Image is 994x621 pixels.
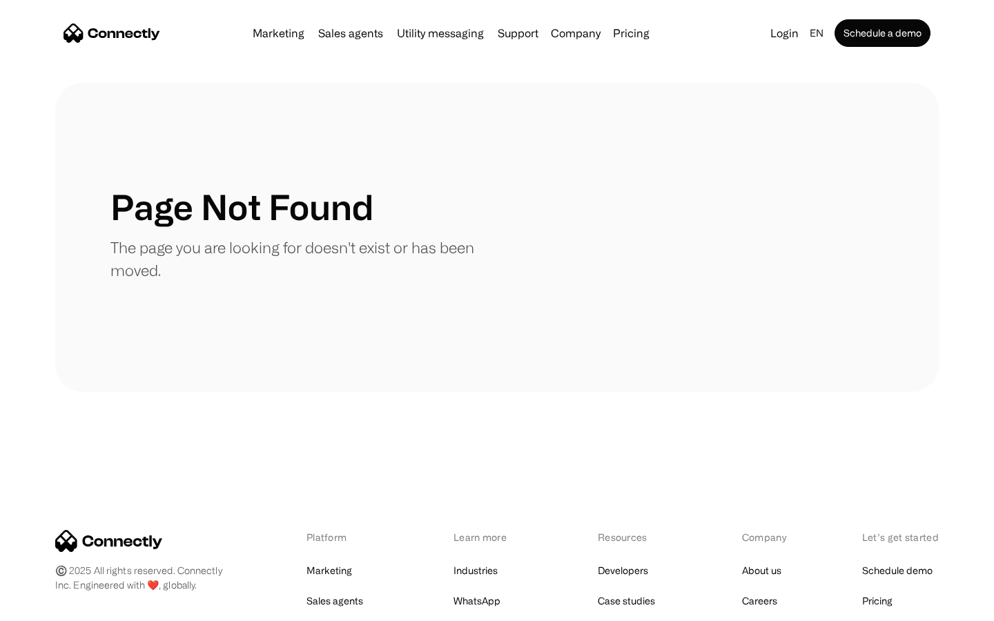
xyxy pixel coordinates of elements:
[14,595,83,616] aside: Language selected: English
[110,186,373,228] h1: Page Not Found
[247,28,310,39] a: Marketing
[607,28,655,39] a: Pricing
[862,530,939,544] div: Let’s get started
[454,561,498,580] a: Industries
[810,23,824,43] div: en
[598,530,670,544] div: Resources
[454,530,526,544] div: Learn more
[391,28,489,39] a: Utility messaging
[454,591,500,611] a: WhatsApp
[835,19,930,47] a: Schedule a demo
[551,23,601,43] div: Company
[313,28,389,39] a: Sales agents
[862,591,893,611] a: Pricing
[306,591,363,611] a: Sales agents
[492,28,544,39] a: Support
[28,597,83,616] ul: Language list
[306,530,382,544] div: Platform
[110,236,497,282] p: The page you are looking for doesn't exist or has been moved.
[742,591,777,611] a: Careers
[742,561,781,580] a: About us
[742,530,790,544] div: Company
[306,561,352,580] a: Marketing
[598,591,655,611] a: Case studies
[765,23,804,43] a: Login
[598,561,648,580] a: Developers
[862,561,933,580] a: Schedule demo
